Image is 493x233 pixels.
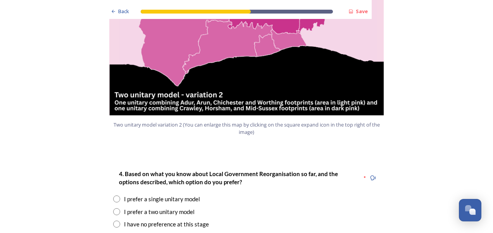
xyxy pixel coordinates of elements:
[119,170,339,185] strong: 4. Based on what you know about Local Government Reorganisation so far, and the options described...
[118,8,129,15] span: Back
[459,199,481,221] button: Open Chat
[356,8,368,15] strong: Save
[124,207,195,216] div: I prefer a two unitary model
[124,220,209,229] div: I have no preference at this stage
[124,195,200,204] div: I prefer a single unitary model
[113,121,380,136] span: Two unitary model variation 2 (You can enlarge this map by clicking on the square expand icon in ...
